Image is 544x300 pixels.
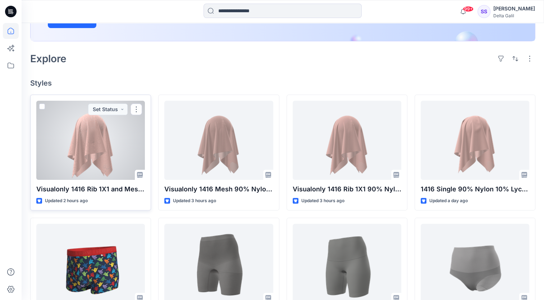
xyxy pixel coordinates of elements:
[293,184,401,194] p: Visualonly 1416 Rib 1X1 90% Nylon 10% Lycra 115g
[463,6,474,12] span: 99+
[477,5,490,18] div: SS
[301,197,344,205] p: Updated 3 hours ago
[493,4,535,13] div: [PERSON_NAME]
[45,197,88,205] p: Updated 2 hours ago
[173,197,216,205] p: Updated 3 hours ago
[164,184,273,194] p: Visualonly 1416 Mesh 90% Nylon 10% Lycra 115g
[30,53,67,64] h2: Explore
[30,79,535,87] h4: Styles
[164,101,273,180] a: Visualonly 1416 Mesh 90% Nylon 10% Lycra 115g
[421,101,529,180] a: 1416 Single 90% Nylon 10% Lycra 115g
[293,101,401,180] a: Visualonly 1416 Rib 1X1 90% Nylon 10% Lycra 115g
[36,184,145,194] p: Visualonly 1416 Rib 1X1 and Mesh 90% Nylon 10% Lycra 115g
[429,197,468,205] p: Updated a day ago
[36,101,145,180] a: Visualonly 1416 Rib 1X1 and Mesh 90% Nylon 10% Lycra 115g
[493,13,535,18] div: Delta Galil
[421,184,529,194] p: 1416 Single 90% Nylon 10% Lycra 115g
